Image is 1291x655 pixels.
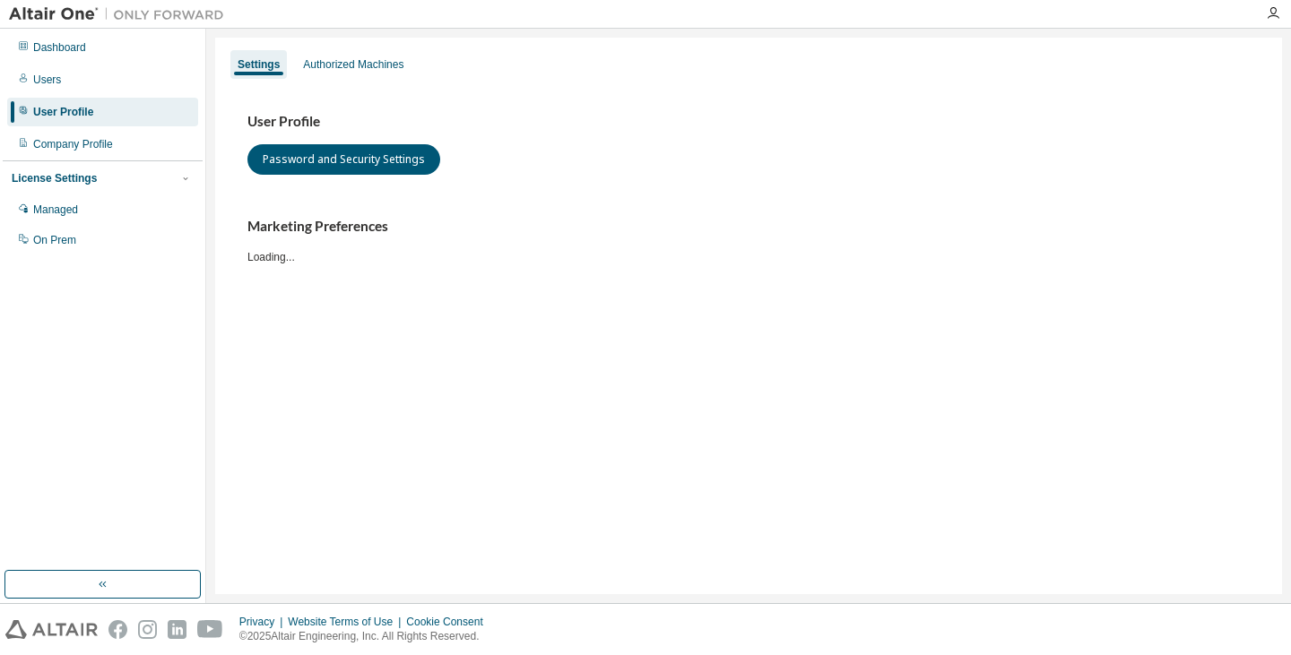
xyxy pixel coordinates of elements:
img: facebook.svg [108,620,127,639]
div: Managed [33,203,78,217]
div: User Profile [33,105,93,119]
button: Password and Security Settings [247,144,440,175]
div: Settings [238,57,280,72]
p: © 2025 Altair Engineering, Inc. All Rights Reserved. [239,629,494,644]
div: Users [33,73,61,87]
div: On Prem [33,233,76,247]
div: Loading... [247,218,1250,263]
div: Dashboard [33,40,86,55]
h3: Marketing Preferences [247,218,1250,236]
div: Company Profile [33,137,113,151]
div: License Settings [12,171,97,185]
img: altair_logo.svg [5,620,98,639]
img: linkedin.svg [168,620,186,639]
div: Website Terms of Use [288,615,406,629]
div: Authorized Machines [303,57,403,72]
h3: User Profile [247,113,1250,131]
div: Cookie Consent [406,615,493,629]
img: instagram.svg [138,620,157,639]
img: youtube.svg [197,620,223,639]
div: Privacy [239,615,288,629]
img: Altair One [9,5,233,23]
